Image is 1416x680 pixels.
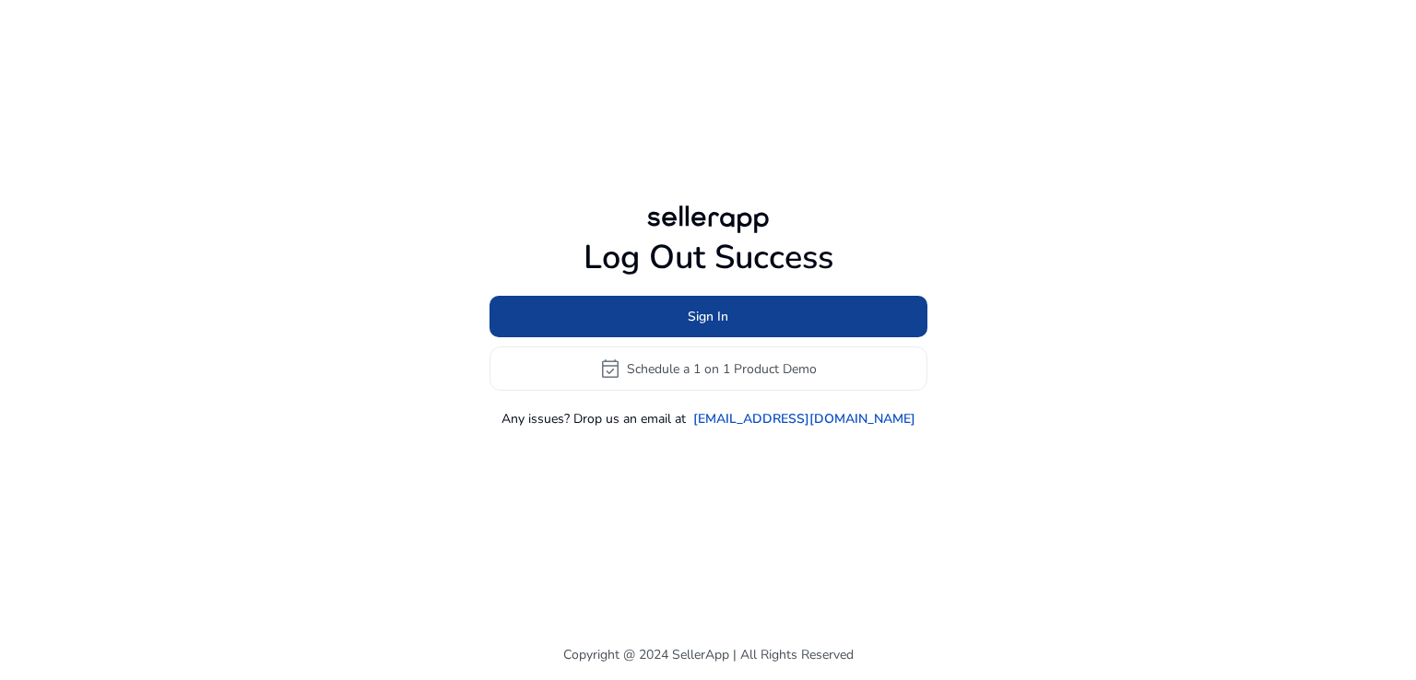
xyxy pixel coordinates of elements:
p: Any issues? Drop us an email at [501,409,686,428]
a: [EMAIL_ADDRESS][DOMAIN_NAME] [693,409,915,428]
span: Sign In [688,307,728,326]
button: Sign In [490,296,927,337]
span: event_available [599,358,621,380]
button: event_availableSchedule a 1 on 1 Product Demo [490,346,927,391]
h1: Log Out Success [490,238,927,277]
